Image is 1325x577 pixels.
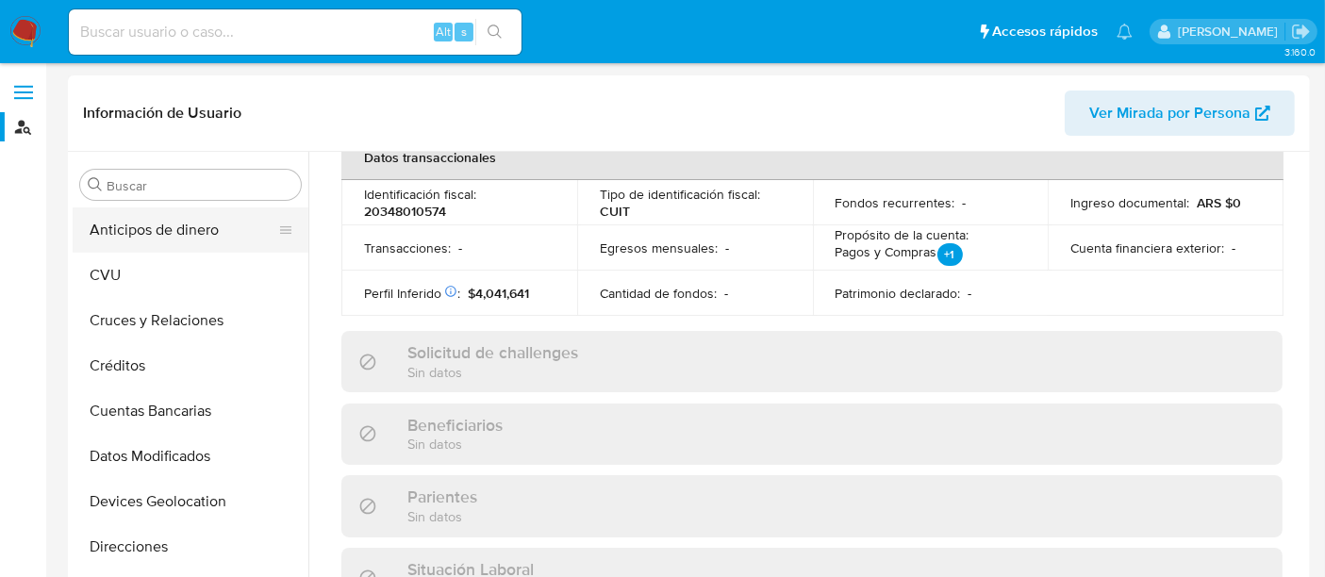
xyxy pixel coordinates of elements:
p: - [458,239,462,256]
span: $4,041,641 [468,284,529,303]
button: Cruces y Relaciones [73,298,308,343]
button: Cuentas Bancarias [73,388,308,434]
p: Tipo de identificación fiscal : [600,186,760,203]
p: Transacciones : [364,239,451,256]
input: Buscar usuario o caso... [69,20,522,44]
p: Sin datos [407,435,503,453]
p: Propósito de la cuenta : [836,226,969,243]
p: Perfil Inferido : [364,285,460,302]
p: Pagos y Compras [836,243,963,270]
span: Accesos rápidos [992,22,1098,41]
p: - [724,285,728,302]
p: 20348010574 [364,203,446,220]
button: Direcciones [73,524,308,569]
button: Ver Mirada por Persona [1065,91,1295,136]
p: - [969,285,972,302]
p: CUIT [600,203,630,220]
input: Buscar [107,177,293,194]
button: CVU [73,253,308,298]
h3: Beneficiarios [407,415,503,436]
span: s [461,23,467,41]
p: ARS $0 [1197,194,1241,211]
p: Ingreso documental : [1070,194,1189,211]
p: Cantidad de fondos : [600,285,717,302]
button: Anticipos de dinero [73,207,293,253]
span: Ver Mirada por Persona [1089,91,1250,136]
button: Devices Geolocation [73,479,308,524]
p: - [725,239,729,256]
p: - [1232,239,1235,256]
a: Notificaciones [1117,24,1133,40]
button: Buscar [88,177,103,192]
p: Identificación fiscal : [364,186,476,203]
button: search-icon [475,19,514,45]
div: BeneficiariosSin datos [341,404,1283,465]
p: Egresos mensuales : [600,239,718,256]
p: Cuenta financiera exterior : [1070,239,1224,256]
p: Patrimonio declarado : [836,285,961,302]
p: Sin datos [407,507,477,525]
span: Alt [436,23,451,41]
p: +1 [937,243,963,266]
p: Fondos recurrentes : [836,194,955,211]
h1: Información de Usuario [83,104,241,123]
p: - [963,194,967,211]
div: Solicitud de challengesSin datos [341,331,1283,392]
h3: Solicitud de challenges [407,342,578,363]
p: Sin datos [407,363,578,381]
th: Datos transaccionales [341,135,1284,180]
div: ParientesSin datos [341,475,1283,536]
button: Créditos [73,343,308,388]
a: Salir [1291,22,1311,41]
h3: Parientes [407,486,477,507]
p: juanmanuel.andragnes@mercadolibre.com [1178,23,1284,41]
button: Datos Modificados [73,434,308,479]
